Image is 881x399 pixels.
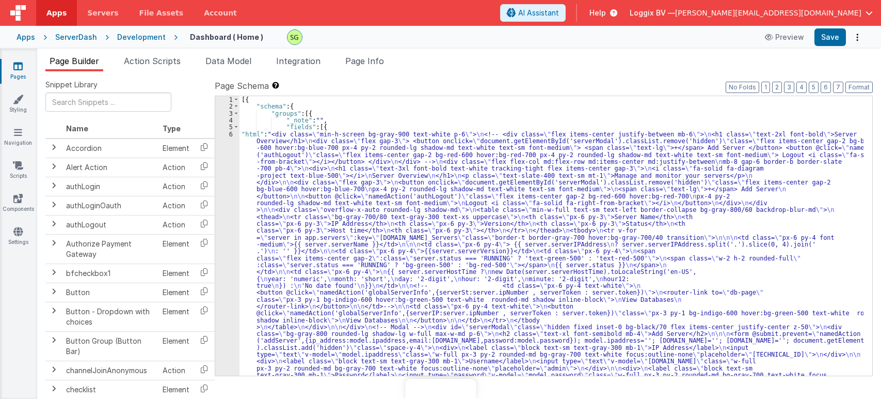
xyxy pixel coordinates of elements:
button: Loggix BV — [PERSON_NAME][EMAIL_ADDRESS][DOMAIN_NAME] [630,8,873,18]
div: Development [117,32,166,42]
td: authLogout [62,215,158,234]
div: ServerDash [55,32,97,42]
div: 3 [215,110,239,117]
td: Accordion [62,139,158,158]
div: Apps [17,32,35,42]
td: authLogin [62,177,158,196]
td: Alert Action [62,158,158,177]
button: Format [845,82,873,93]
td: Element [158,380,194,399]
td: checklist [62,380,158,399]
div: 1 [215,96,239,103]
button: No Folds [726,82,759,93]
td: Action [158,158,194,177]
div: 2 [215,103,239,110]
span: [PERSON_NAME][EMAIL_ADDRESS][DOMAIN_NAME] [675,8,861,18]
button: 1 [761,82,770,93]
span: Snippet Library [45,80,98,90]
td: Authorize Payment Gateway [62,234,158,264]
img: 497ae24fd84173162a2d7363e3b2f127 [287,30,302,44]
td: Button - Dropdown with choices [62,302,158,331]
span: Apps [46,8,67,18]
span: File Assets [139,8,184,18]
span: Integration [276,56,321,66]
span: Page Builder [50,56,99,66]
button: 7 [833,82,843,93]
span: Servers [87,8,118,18]
span: Page Schema [215,80,269,92]
input: Search Snippets ... [45,93,171,112]
td: Element [158,264,194,283]
td: Button Group (Button Bar) [62,331,158,361]
button: 2 [772,82,782,93]
td: Element [158,283,194,302]
td: Button [62,283,158,302]
button: Options [850,30,864,44]
span: AI Assistant [518,8,559,18]
td: channelJoinAnonymous [62,361,158,380]
td: bfcheckbox1 [62,264,158,283]
td: Action [158,196,194,215]
td: authLoginOauth [62,196,158,215]
td: Element [158,234,194,264]
span: Loggix BV — [630,8,675,18]
div: 4 [215,117,239,124]
span: Help [589,8,606,18]
span: Type [163,124,181,133]
button: 5 [809,82,819,93]
button: 6 [821,82,831,93]
td: Action [158,361,194,380]
td: Element [158,331,194,361]
button: Save [814,28,846,46]
td: Action [158,177,194,196]
span: Page Info [345,56,384,66]
td: Element [158,139,194,158]
button: 3 [784,82,794,93]
div: 5 [215,124,239,130]
span: Action Scripts [124,56,181,66]
h4: Dashboard ( Home ) [190,33,263,41]
span: Data Model [205,56,251,66]
td: Element [158,302,194,331]
td: Action [158,215,194,234]
button: AI Assistant [500,4,566,22]
button: Preview [759,29,810,45]
span: Name [66,124,88,133]
button: 4 [796,82,807,93]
